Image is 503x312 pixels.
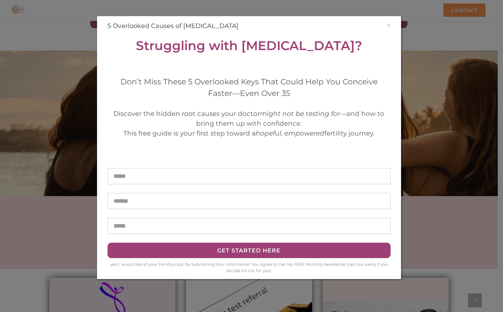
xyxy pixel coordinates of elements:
[120,77,378,98] span: Don’t Miss These 5 Overlooked Keys That Could Help You Conceive Faster—Even Over 35
[108,109,391,129] div: Discover the hidden root causes your doctor —and how to bring them up with confidence.
[260,110,340,118] em: might not be testing for
[108,262,391,274] div: yes, I would like all your Fertility tips! By Submitting Your Information You Agree to Get My FRE...
[386,21,391,29] button: ×
[108,129,391,138] div: This free guide is your first step toward a fertility journey.
[256,129,324,137] em: hopeful, empowered
[136,38,362,53] strong: Struggling with [MEDICAL_DATA]?
[108,21,391,31] h4: 5 Overlooked Causes of [MEDICAL_DATA]
[117,246,381,255] div: Get Started HERE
